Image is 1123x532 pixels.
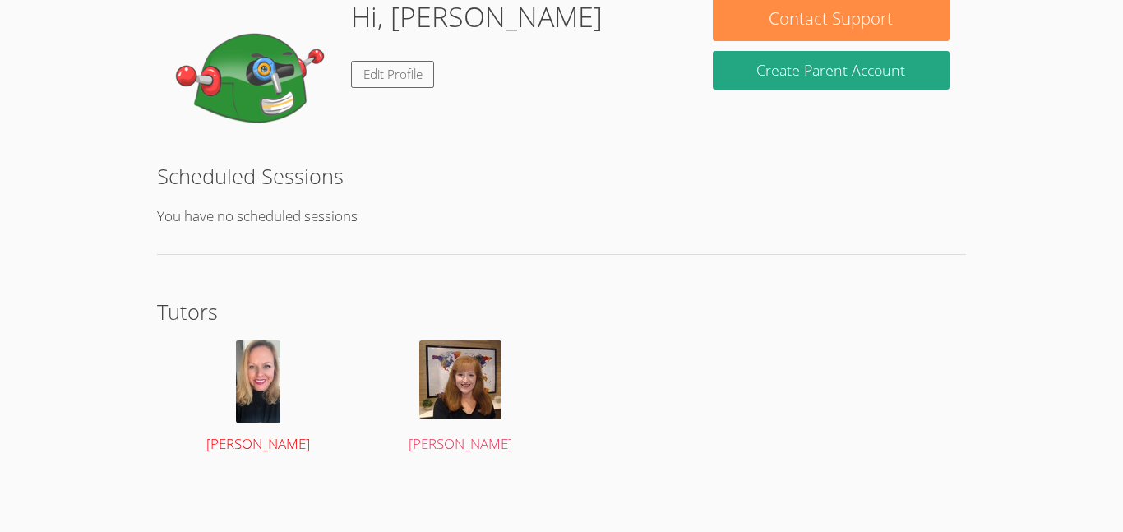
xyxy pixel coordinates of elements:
img: avatar.png [419,340,501,419]
p: You have no scheduled sessions [157,205,966,229]
h2: Tutors [157,296,966,327]
span: [PERSON_NAME] [206,434,310,453]
button: Create Parent Account [713,51,950,90]
h2: Scheduled Sessions [157,160,966,192]
img: avatar.png [236,340,280,423]
a: Edit Profile [351,61,435,88]
a: [PERSON_NAME] [376,340,546,456]
span: [PERSON_NAME] [409,434,512,453]
a: [PERSON_NAME] [173,340,344,456]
